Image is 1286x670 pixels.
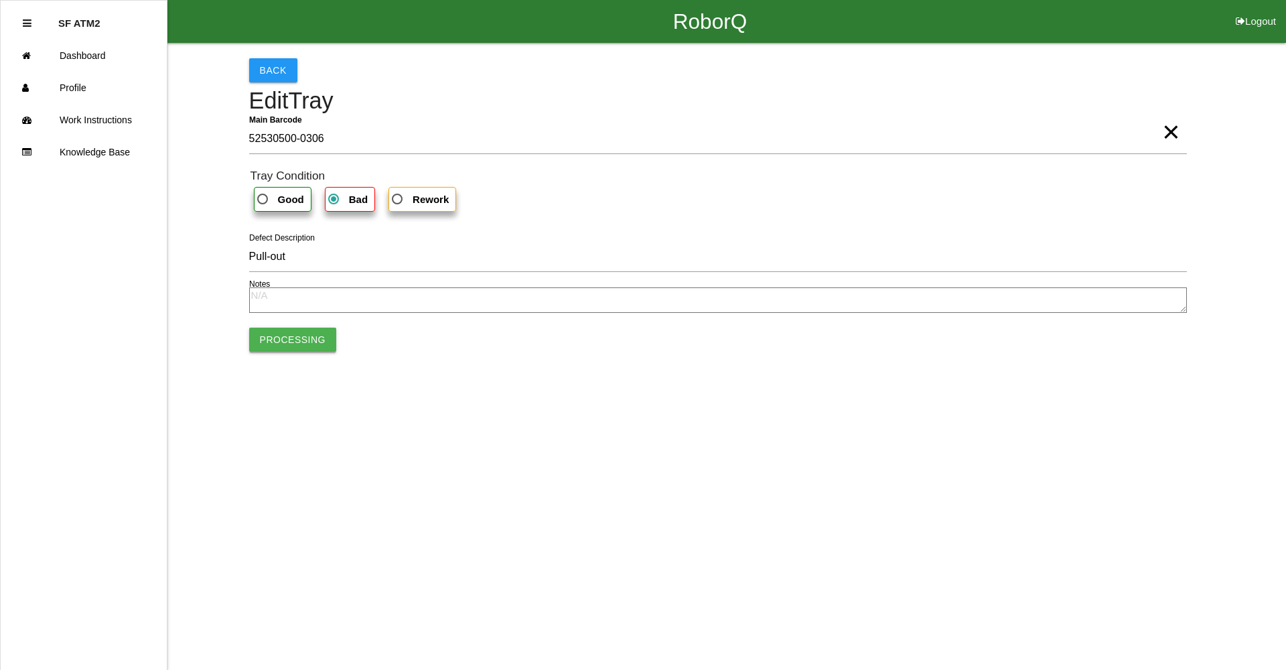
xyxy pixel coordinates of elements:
[349,194,368,205] b: Bad
[249,123,1187,154] input: Required
[1,136,167,168] a: Knowledge Base
[249,232,315,244] label: Defect Description
[1,104,167,136] a: Work Instructions
[413,194,449,205] b: Rework
[249,278,270,290] label: Notes
[249,241,1187,272] input: N/A
[249,115,302,125] b: Main Barcode
[249,328,336,352] button: Processing
[249,88,1187,114] h4: Edit Tray
[58,7,100,29] p: SF ATM2
[251,170,1187,182] h6: Tray Condition
[1162,105,1180,132] span: Clear Input
[278,194,304,205] b: Good
[23,7,31,40] div: Close
[1,40,167,72] a: Dashboard
[249,58,297,82] button: Back
[1,72,167,104] a: Profile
